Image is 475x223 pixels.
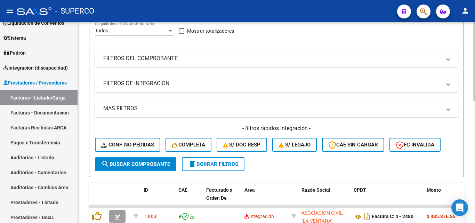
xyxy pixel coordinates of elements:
span: CAE [178,187,187,193]
button: Conf. no pedidas [95,138,160,152]
mat-icon: search [101,160,110,168]
datatable-header-cell: Monto [424,183,466,213]
button: S/ Doc Resp. [217,138,267,152]
span: Todos [95,28,108,33]
mat-expansion-panel-header: FILTROS DE INTEGRACION [95,75,458,92]
mat-panel-title: FILTROS DE INTEGRACION [103,80,441,87]
button: CAE SIN CARGAR [322,138,384,152]
strong: Factura C: 4 - 2480 [372,214,413,220]
span: Mostrar totalizadores [187,27,234,35]
span: 13056 [144,214,158,219]
span: FC Inválida [396,142,434,148]
span: S/ Doc Resp. [223,142,261,148]
i: Descargar documento [363,211,372,222]
mat-icon: person [461,7,469,15]
div: Open Intercom Messenger [451,199,468,216]
datatable-header-cell: Area [242,183,289,213]
span: Completa [172,142,205,148]
span: Razón Social [301,187,330,193]
span: Facturado x Orden De [206,187,232,201]
span: Padrón [3,49,26,57]
span: ID [144,187,148,193]
mat-panel-title: FILTROS DEL COMPROBANTE [103,55,441,62]
span: Prestadores / Proveedores [3,79,67,87]
mat-panel-title: MAS FILTROS [103,105,441,112]
datatable-header-cell: CAE [176,183,203,213]
datatable-header-cell: ID [141,183,176,213]
button: Buscar Comprobante [95,157,176,171]
span: Integración (discapacidad) [3,64,68,72]
span: S/ legajo [279,142,311,148]
strong: $ 435.376,56 [427,214,455,219]
button: Completa [166,138,211,152]
button: S/ legajo [272,138,317,152]
span: Borrar Filtros [188,161,238,167]
span: Conf. no pedidas [101,142,154,148]
datatable-header-cell: Razón Social [299,183,351,213]
span: - SUPERCO [55,3,94,19]
mat-icon: menu [6,7,14,15]
datatable-header-cell: CPBT [351,183,424,213]
span: CAE SIN CARGAR [328,142,378,148]
span: Integración [244,214,274,219]
span: Monto [427,187,441,193]
mat-expansion-panel-header: MAS FILTROS [95,100,458,117]
span: Buscar Comprobante [101,161,170,167]
mat-expansion-panel-header: FILTROS DEL COMPROBANTE [95,50,458,67]
mat-icon: delete [188,160,196,168]
button: Borrar Filtros [182,157,244,171]
span: Sistema [3,34,26,42]
datatable-header-cell: Facturado x Orden De [203,183,242,213]
span: Area [244,187,255,193]
h4: - filtros rápidos Integración - [95,125,458,132]
button: FC Inválida [389,138,441,152]
span: Liquidación de Convenios [3,19,64,27]
span: CPBT [354,187,366,193]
